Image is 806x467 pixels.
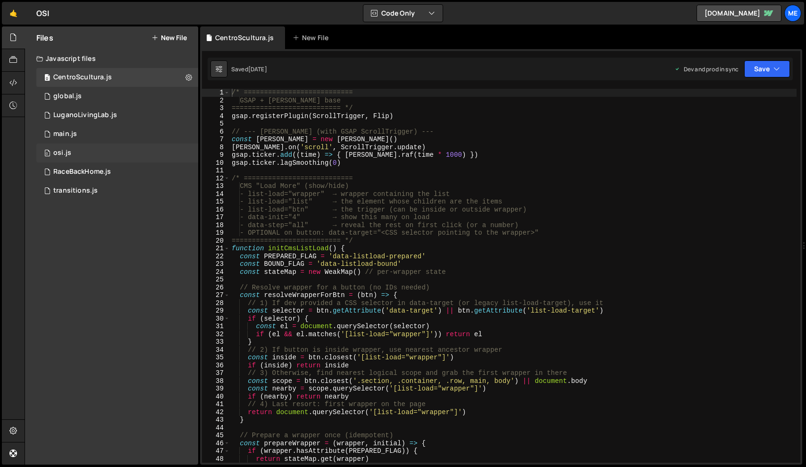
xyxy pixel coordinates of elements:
div: 13341/38831.js [36,181,198,200]
button: Code Only [363,5,443,22]
div: 44 [202,424,230,432]
div: 46 [202,440,230,448]
div: 26 [202,284,230,292]
div: 7 [202,136,230,144]
div: transitions.js [53,187,98,195]
div: 13341/48262.js [36,68,198,87]
div: 12 [202,175,230,183]
div: 24 [202,268,230,276]
div: 32 [202,331,230,339]
div: 4 [202,112,230,120]
div: 13341/42528.js [36,106,198,125]
div: 13341/44702.js [36,144,198,162]
div: 42 [202,408,230,416]
div: [DATE] [248,65,267,73]
div: 21 [202,245,230,253]
div: 19 [202,229,230,237]
div: 43 [202,416,230,424]
div: 13341/38761.js [36,125,198,144]
div: 27 [202,291,230,299]
div: 22 [202,253,230,261]
span: 0 [44,150,50,158]
div: 13 [202,182,230,190]
div: LuganoLivingLab.js [53,111,117,119]
div: 36 [202,362,230,370]
div: osi.js [53,149,71,157]
div: 34 [202,346,230,354]
div: 15 [202,198,230,206]
a: Me [784,5,801,22]
div: 25 [202,276,230,284]
div: 30 [202,315,230,323]
div: 39 [202,385,230,393]
button: Save [744,60,790,77]
div: 33 [202,338,230,346]
div: 37 [202,369,230,377]
div: 16 [202,206,230,214]
div: 41 [202,400,230,408]
div: 20 [202,237,230,245]
div: Javascript files [25,49,198,68]
div: 3 [202,104,230,112]
div: 48 [202,455,230,463]
div: OSI [36,8,49,19]
div: 13341/42117.js [36,162,198,181]
div: Dev and prod in sync [674,65,739,73]
a: [DOMAIN_NAME] [697,5,781,22]
div: 11 [202,167,230,175]
div: 8 [202,144,230,152]
div: New File [293,33,332,42]
div: 14 [202,190,230,198]
div: 45 [202,432,230,440]
div: CentroScultura.js [53,73,112,82]
div: 35 [202,354,230,362]
h2: Files [36,33,53,43]
div: 2 [202,97,230,105]
div: 10 [202,159,230,167]
div: 17 [202,213,230,221]
div: 38 [202,377,230,385]
div: 29 [202,307,230,315]
div: 18 [202,221,230,229]
button: New File [151,34,187,42]
div: 40 [202,393,230,401]
div: 1 [202,89,230,97]
a: 🤙 [2,2,25,25]
div: 5 [202,120,230,128]
span: 0 [44,75,50,82]
div: main.js [53,130,77,138]
div: 13341/33269.js [36,87,198,106]
div: 47 [202,447,230,455]
div: 6 [202,128,230,136]
div: 9 [202,151,230,159]
div: global.js [53,92,82,101]
div: CentroScultura.js [215,33,274,42]
div: 31 [202,323,230,331]
div: 23 [202,260,230,268]
div: RaceBackHome.js [53,168,111,176]
div: 28 [202,299,230,307]
div: Saved [231,65,267,73]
